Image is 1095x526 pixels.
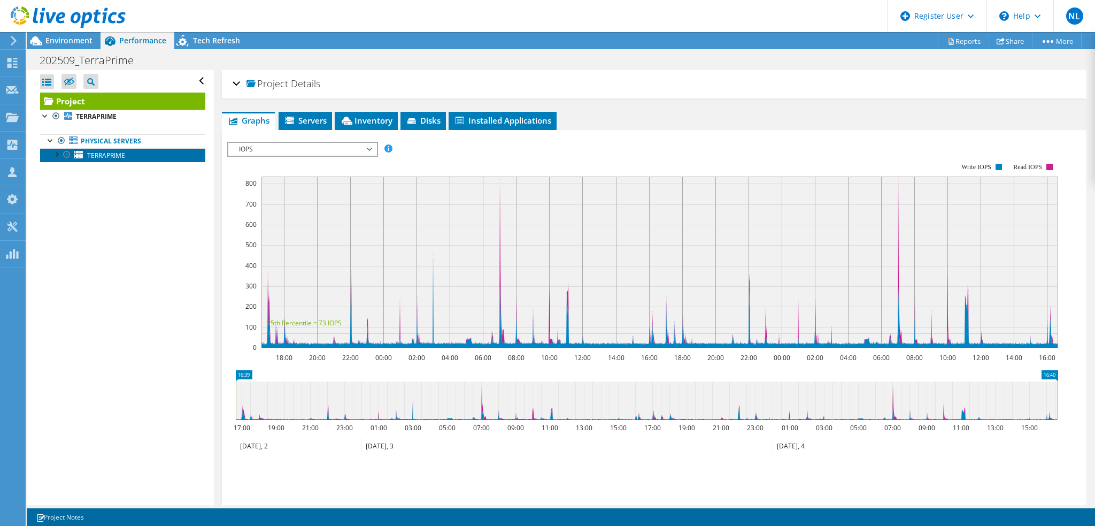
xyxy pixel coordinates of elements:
[227,115,269,126] span: Graphs
[773,353,790,362] text: 00:00
[574,353,590,362] text: 12:00
[245,302,257,311] text: 200
[999,11,1009,21] svg: \n
[193,35,240,45] span: Tech Refresh
[541,353,557,362] text: 10:00
[302,423,318,432] text: 21:00
[850,423,866,432] text: 05:00
[541,423,558,432] text: 11:00
[336,423,352,432] text: 23:00
[1038,353,1055,362] text: 16:00
[1021,423,1037,432] text: 15:00
[641,353,657,362] text: 16:00
[644,423,660,432] text: 17:00
[575,423,592,432] text: 13:00
[707,353,723,362] text: 20:00
[233,423,250,432] text: 17:00
[873,353,889,362] text: 06:00
[507,423,523,432] text: 09:00
[674,353,690,362] text: 18:00
[45,35,92,45] span: Environment
[234,143,371,156] span: IOPS
[938,33,989,49] a: Reports
[245,261,257,270] text: 400
[40,134,205,148] a: Physical Servers
[275,353,292,362] text: 18:00
[1032,33,1082,49] a: More
[309,353,325,362] text: 20:00
[40,148,205,162] a: TERRAPRIME
[1066,7,1083,25] span: NL
[1013,163,1042,171] text: Read IOPS
[245,179,257,188] text: 800
[939,353,955,362] text: 10:00
[119,35,166,45] span: Performance
[961,163,991,171] text: Write IOPS
[245,240,257,249] text: 500
[972,353,989,362] text: 12:00
[291,77,320,90] span: Details
[375,353,391,362] text: 00:00
[76,112,117,121] b: TERRAPRIME
[952,423,969,432] text: 11:00
[1005,353,1022,362] text: 14:00
[781,423,798,432] text: 01:00
[245,200,257,209] text: 700
[253,343,257,352] text: 0
[441,353,458,362] text: 04:00
[370,423,387,432] text: 01:00
[918,423,935,432] text: 09:00
[87,151,125,160] span: TERRAPRIME
[986,423,1003,432] text: 13:00
[906,353,922,362] text: 08:00
[40,93,205,110] a: Project
[29,510,91,524] a: Project Notes
[35,55,150,66] h1: 202509_TerraPrime
[267,318,342,327] text: 95th Percentile = 73 IOPS
[246,79,288,89] span: Project
[607,353,624,362] text: 14:00
[806,353,823,362] text: 02:00
[746,423,763,432] text: 23:00
[245,220,257,229] text: 600
[284,115,327,126] span: Servers
[474,353,491,362] text: 06:00
[678,423,695,432] text: 19:00
[404,423,421,432] text: 03:00
[408,353,425,362] text: 02:00
[839,353,856,362] text: 04:00
[884,423,900,432] text: 07:00
[712,423,729,432] text: 21:00
[340,115,392,126] span: Inventory
[473,423,489,432] text: 07:00
[406,115,441,126] span: Disks
[610,423,626,432] text: 15:00
[454,115,551,126] span: Installed Applications
[815,423,832,432] text: 03:00
[989,33,1032,49] a: Share
[267,423,284,432] text: 19:00
[342,353,358,362] text: 22:00
[740,353,757,362] text: 22:00
[40,110,205,124] a: TERRAPRIME
[245,323,257,332] text: 100
[245,281,257,291] text: 300
[507,353,524,362] text: 08:00
[438,423,455,432] text: 05:00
